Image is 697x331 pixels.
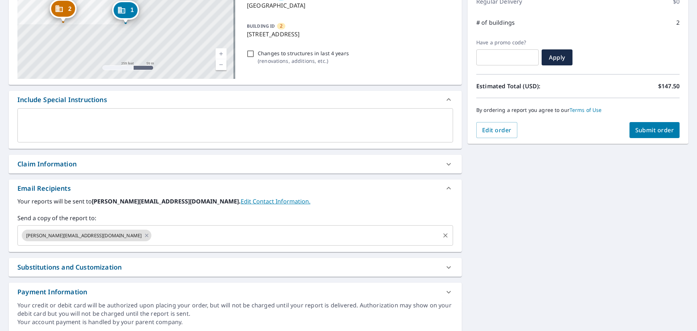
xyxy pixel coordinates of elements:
div: [PERSON_NAME][EMAIL_ADDRESS][DOMAIN_NAME] [22,230,151,241]
div: Claim Information [9,155,462,173]
button: Apply [542,49,572,65]
a: EditContactInfo [241,197,310,205]
p: Estimated Total (USD): [476,82,578,90]
button: Clear [440,230,451,241]
p: # of buildings [476,18,515,27]
label: Have a promo code? [476,39,539,46]
div: Your credit or debit card will be authorized upon placing your order, but will not be charged unt... [17,301,453,318]
div: Payment Information [17,287,87,297]
a: Terms of Use [570,106,602,113]
a: Current Level 17, Zoom In [216,48,227,59]
span: 1 [130,7,134,13]
p: Changes to structures in last 4 years [258,49,349,57]
p: [GEOGRAPHIC_DATA] [247,1,450,10]
p: By ordering a report you agree to our [476,107,680,113]
span: Edit order [482,126,511,134]
div: Substitutions and Customization [9,258,462,276]
a: Current Level 17, Zoom Out [216,59,227,70]
div: Email Recipients [9,179,462,197]
div: Email Recipients [17,183,71,193]
span: [PERSON_NAME][EMAIL_ADDRESS][DOMAIN_NAME] [22,232,146,239]
span: Submit order [635,126,674,134]
div: Include Special Instructions [17,95,107,105]
span: Apply [547,53,567,61]
p: $147.50 [658,82,680,90]
label: Your reports will be sent to [17,197,453,206]
p: [STREET_ADDRESS] [247,30,450,39]
b: [PERSON_NAME][EMAIL_ADDRESS][DOMAIN_NAME]. [92,197,241,205]
span: 2 [280,23,282,29]
button: Edit order [476,122,517,138]
div: Payment Information [9,283,462,301]
div: Substitutions and Customization [17,262,122,272]
span: 2 [68,6,72,12]
p: ( renovations, additions, etc. ) [258,57,349,65]
p: 2 [676,18,680,27]
div: Dropped pin, building 1, Commercial property, 753 Champion Dr Windsor, CO 80550 [112,1,139,23]
div: Claim Information [17,159,77,169]
div: Include Special Instructions [9,91,462,108]
label: Send a copy of the report to: [17,214,453,222]
div: Your account payment is handled by your parent company. [17,318,453,326]
button: Submit order [629,122,680,138]
p: BUILDING ID [247,23,275,29]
